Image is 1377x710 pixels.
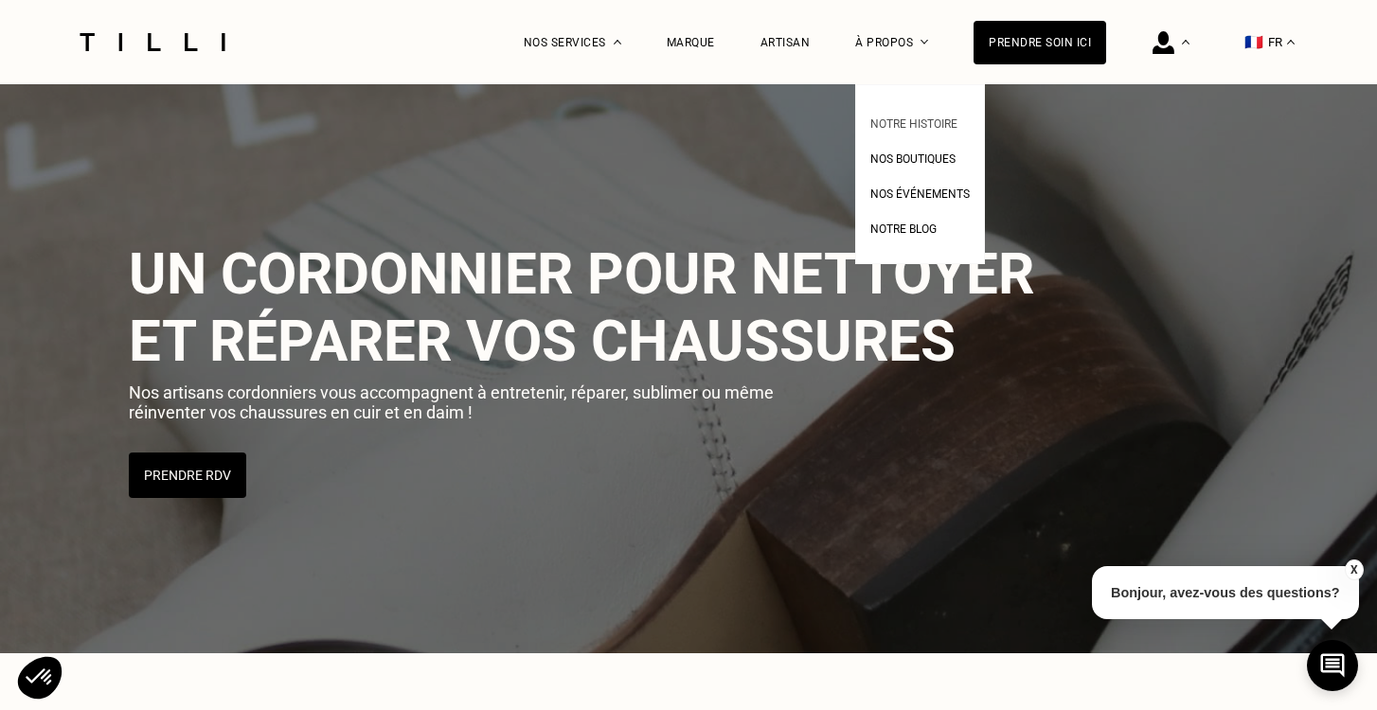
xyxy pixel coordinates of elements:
a: Prendre soin ici [974,21,1106,64]
p: Nos artisans cordonniers vous accompagnent à entretenir, réparer, sublimer ou même réinventer vos... [129,382,831,422]
img: Logo du service de couturière Tilli [73,33,232,51]
a: Notre histoire [870,112,957,132]
p: Bonjour, avez-vous des questions? [1092,566,1359,619]
img: Menu déroulant [614,40,621,44]
img: icône connexion [1153,31,1174,54]
button: X [1344,559,1363,580]
button: Prendre RDV [129,453,246,498]
span: Notre blog [870,222,937,236]
a: Notre blog [870,217,937,237]
span: Nos boutiques [870,152,956,166]
img: menu déroulant [1287,40,1295,44]
span: 🇫🇷 [1244,33,1263,51]
span: Notre histoire [870,117,957,131]
a: Artisan [760,36,811,49]
img: Menu déroulant à propos [921,40,928,44]
span: Un cordonnier pour nettoyer [129,240,1034,308]
span: Nos événements [870,187,970,201]
span: et réparer vos chaussures [129,308,956,375]
a: Nos boutiques [870,147,956,167]
img: Menu déroulant [1182,40,1189,44]
a: Nos événements [870,182,970,202]
a: Marque [667,36,715,49]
